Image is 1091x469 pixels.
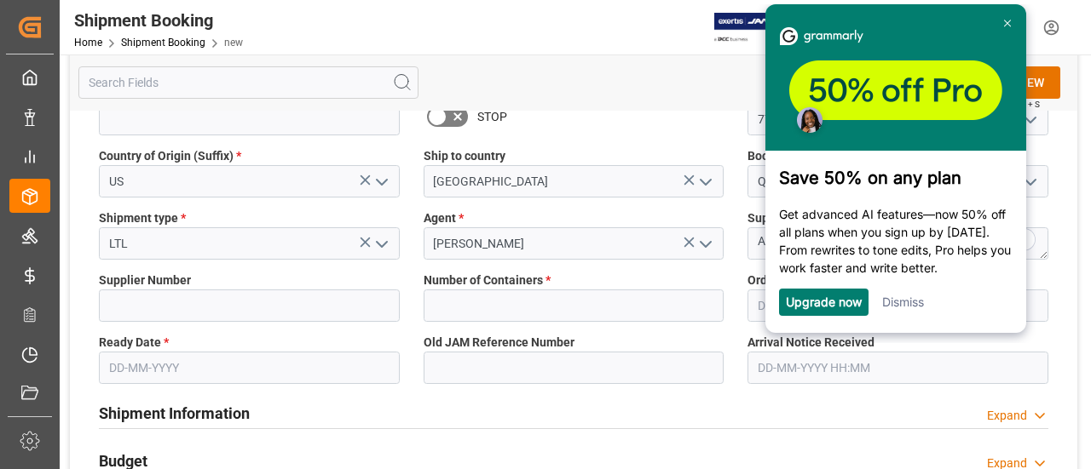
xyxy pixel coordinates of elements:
[367,231,393,257] button: open menu
[424,334,574,352] span: Old JAM Reference Number
[23,201,257,272] p: Get advanced AI features—now 50% off all plans when you sign up by [DATE]. From rewrites to tone ...
[424,272,551,289] span: Number of Containers
[121,37,205,49] a: Shipment Booking
[99,402,250,425] h2: Shipment Information
[30,290,106,305] a: Upgrade now
[748,334,875,352] span: Arrival Notice Received
[23,163,257,184] h3: Save 50% on any plan
[692,231,718,257] button: open menu
[748,289,1048,322] input: DD-MM-YYYY HH:MM
[748,227,1048,260] textarea: To enrich screen reader interactions, please activate Accessibility in Grammarly extension settings
[714,13,773,43] img: Exertis%20JAM%20-%20Email%20Logo.jpg_1722504956.jpg
[74,37,102,49] a: Home
[987,407,1027,425] div: Expand
[367,169,393,195] button: open menu
[248,15,255,23] img: close_x_white.png
[99,334,169,352] span: Ready Date
[99,209,186,227] span: Shipment type
[9,10,270,146] img: f60ae6485c9449d2a76a3eb3db21d1eb-frame-31613004-1.png
[748,209,851,227] span: Supplier Full Name
[748,272,856,289] span: Order Creation Date
[477,108,507,126] span: STOP
[748,147,830,165] span: Booking Status
[99,272,191,289] span: Supplier Number
[692,169,718,195] button: open menu
[74,8,243,33] div: Shipment Booking
[99,165,400,197] input: Type to search/select
[424,147,505,165] span: Ship to country
[748,352,1048,384] input: DD-MM-YYYY HH:MM
[424,209,464,227] span: Agent
[99,147,241,165] span: Country of Origin (Suffix)
[99,352,400,384] input: DD-MM-YYYY
[78,66,419,99] input: Search Fields
[126,290,168,305] a: Dismiss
